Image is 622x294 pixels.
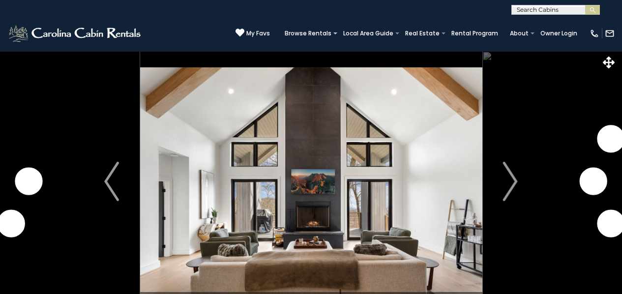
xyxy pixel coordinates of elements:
[246,29,270,38] span: My Favs
[446,27,503,40] a: Rental Program
[503,162,518,201] img: arrow
[535,27,582,40] a: Owner Login
[400,27,444,40] a: Real Estate
[338,27,398,40] a: Local Area Guide
[7,24,144,43] img: White-1-2.png
[104,162,119,201] img: arrow
[280,27,336,40] a: Browse Rentals
[590,29,599,38] img: phone-regular-white.png
[505,27,533,40] a: About
[605,29,615,38] img: mail-regular-white.png
[236,28,270,38] a: My Favs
